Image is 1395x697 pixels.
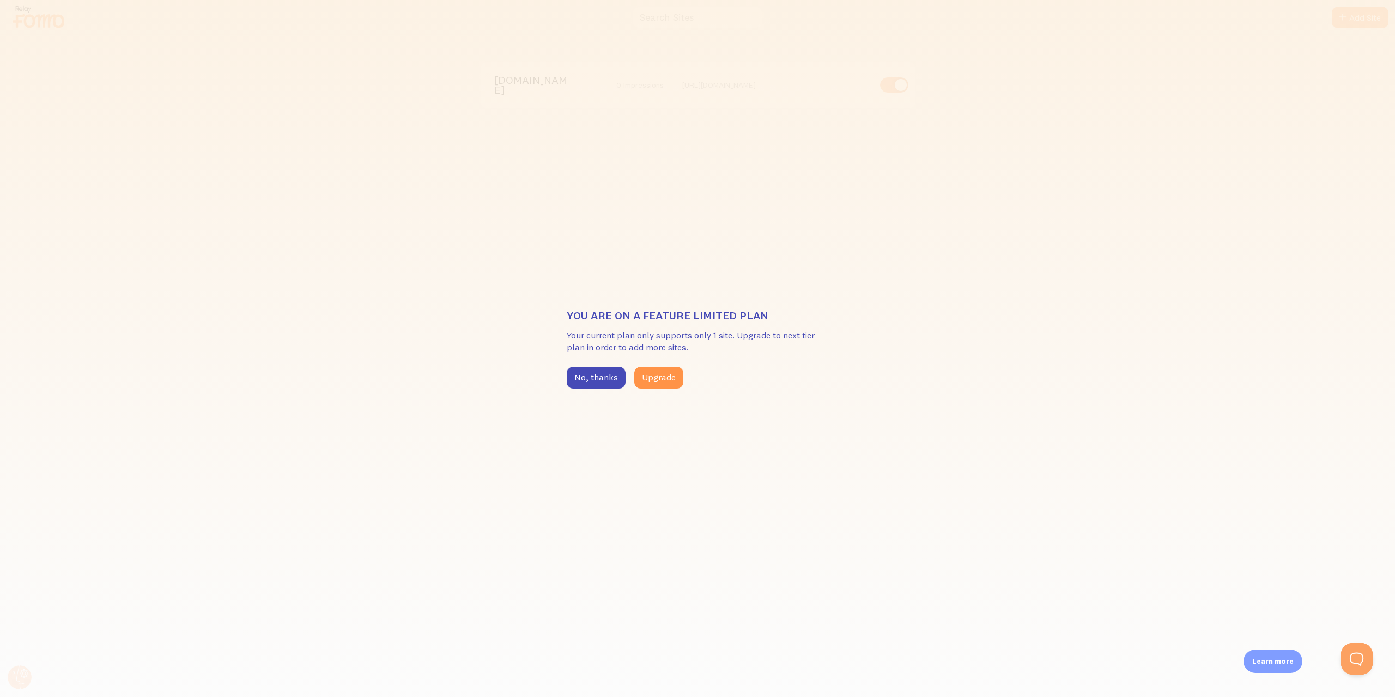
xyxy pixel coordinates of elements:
[634,367,683,389] button: Upgrade
[567,308,828,323] h3: You are on a feature limited plan
[567,367,626,389] button: No, thanks
[1252,656,1294,666] p: Learn more
[1244,650,1302,673] div: Learn more
[1341,643,1373,675] iframe: Help Scout Beacon - Open
[567,329,828,354] p: Your current plan only supports only 1 site. Upgrade to next tier plan in order to add more sites.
